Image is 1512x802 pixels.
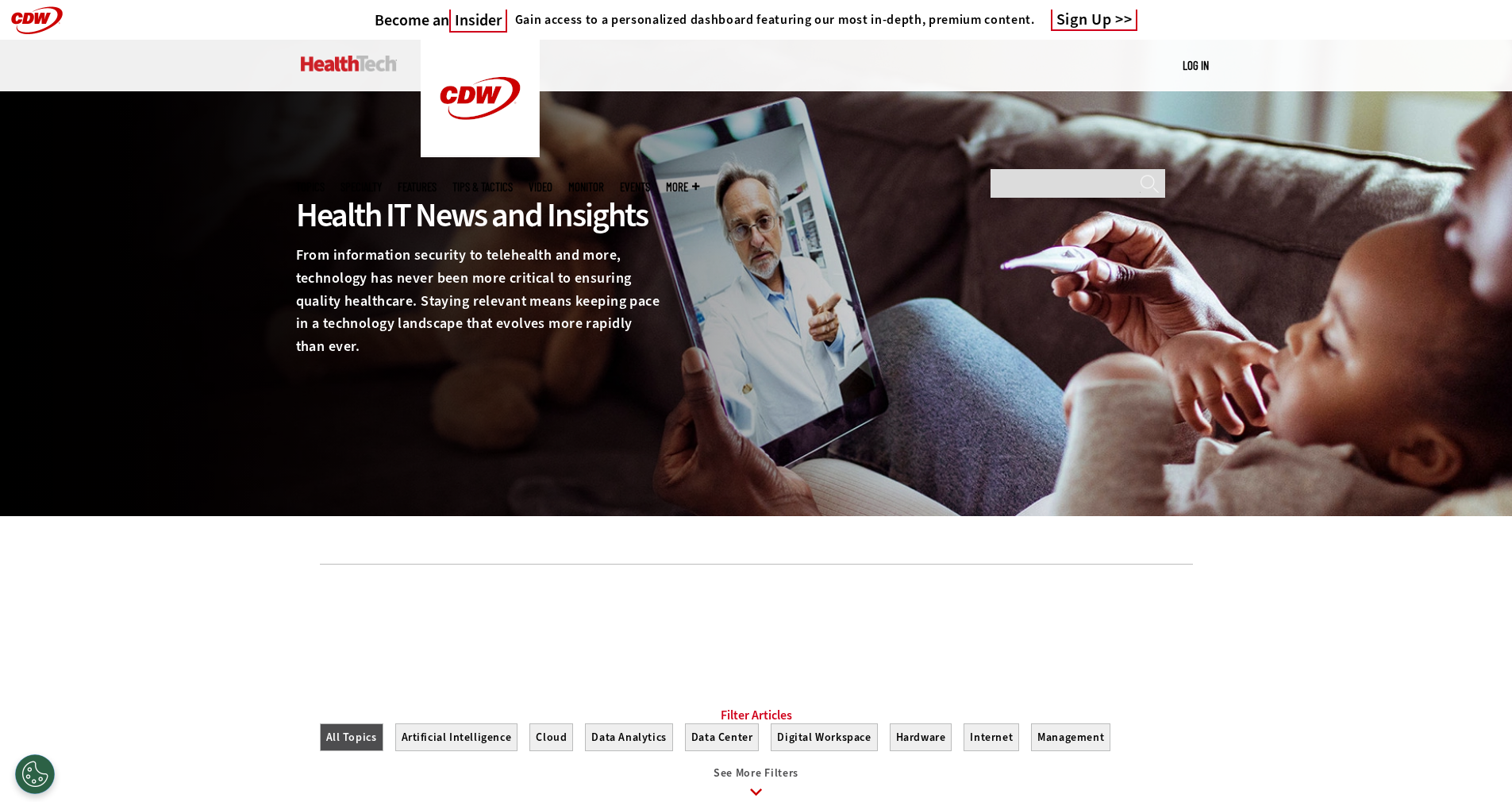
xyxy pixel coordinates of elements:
button: Digital Workspace [771,723,877,751]
button: Artificial Intelligence [395,723,518,751]
button: Open Preferences [15,754,55,794]
button: Cloud [529,723,573,751]
a: MonITor [568,181,604,193]
span: Specialty [340,181,382,193]
a: Filter Articles [721,708,792,723]
h3: Become an [375,10,507,30]
iframe: advertisement [467,588,1045,660]
button: Management [1031,723,1110,751]
a: Video [529,181,552,193]
button: All Topics [320,723,383,751]
button: Internet [964,723,1019,751]
a: Features [398,181,437,193]
div: Health IT News and Insights [296,194,664,237]
a: Log in [1183,58,1209,72]
div: Cookies Settings [15,754,55,794]
a: Gain access to a personalized dashboard featuring our most in-depth, premium content. [507,12,1035,28]
span: Topics [296,181,325,193]
span: Insider [449,10,507,33]
div: User menu [1183,57,1209,74]
img: Home [421,40,540,157]
a: Become anInsider [375,10,507,30]
a: CDW [421,145,540,161]
a: Sign Up [1051,10,1138,31]
p: From information security to telehealth and more, technology has never been more critical to ensu... [296,244,664,358]
button: Hardware [890,723,952,751]
button: Data Center [685,723,760,751]
h4: Gain access to a personalized dashboard featuring our most in-depth, premium content. [515,12,1035,28]
img: Home [301,56,397,71]
button: Data Analytics [585,723,672,751]
span: More [666,181,699,193]
a: Events [620,181,650,193]
a: Tips & Tactics [452,181,513,193]
span: See More Filters [714,765,798,781]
